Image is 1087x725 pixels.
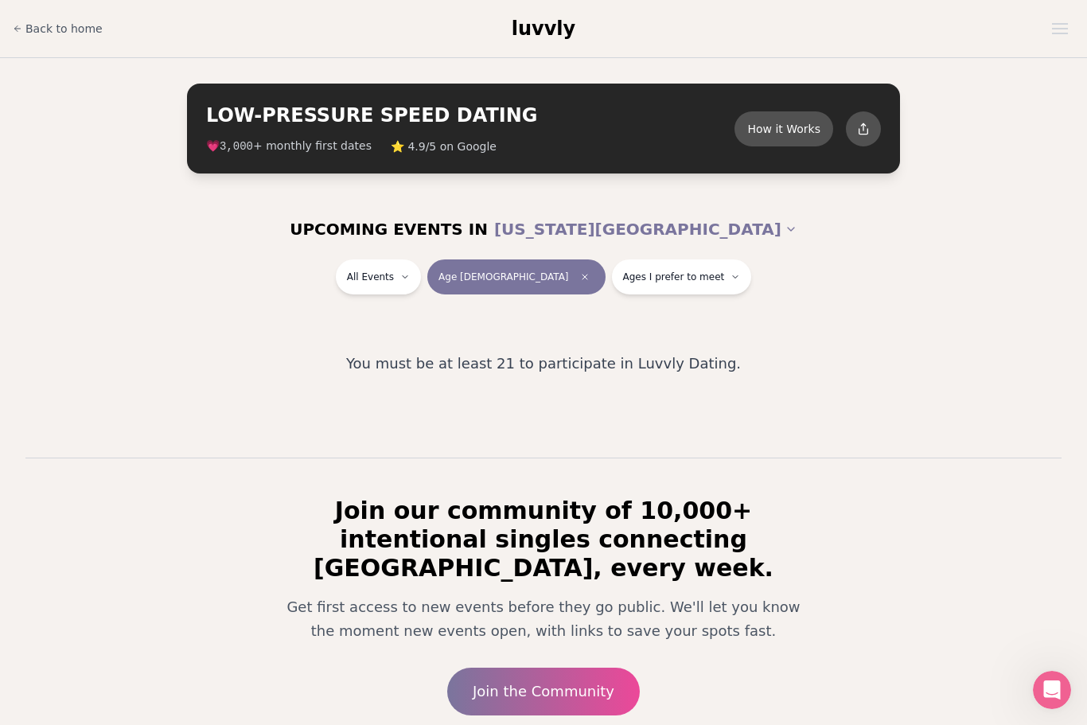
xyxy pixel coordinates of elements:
button: How it Works [734,111,833,146]
span: UPCOMING EVENTS IN [290,218,488,240]
button: All Events [336,259,421,294]
h2: LOW-PRESSURE SPEED DATING [206,103,734,128]
a: luvvly [512,16,575,41]
button: Open menu [1046,17,1074,41]
span: Age [DEMOGRAPHIC_DATA] [438,271,568,283]
span: Back to home [25,21,103,37]
span: 💗 + monthly first dates [206,138,372,154]
p: Get first access to new events before they go public. We'll let you know the moment new events op... [276,595,811,642]
a: Join the Community [447,668,640,715]
span: luvvly [512,18,575,40]
span: 3,000 [220,140,253,153]
span: Ages I prefer to meet [623,271,725,283]
a: Back to home [13,13,103,45]
button: Age [DEMOGRAPHIC_DATA]Clear age [427,259,605,294]
h2: Join our community of 10,000+ intentional singles connecting [GEOGRAPHIC_DATA], every week. [263,497,824,583]
span: ⭐ 4.9/5 on Google [391,138,497,154]
span: All Events [347,271,394,283]
button: Ages I prefer to meet [612,259,752,294]
iframe: Intercom live chat [1033,671,1071,709]
button: [US_STATE][GEOGRAPHIC_DATA] [494,212,797,247]
span: Clear age [575,267,594,286]
p: You must be at least 21 to participate in Luvvly Dating. [276,352,811,375]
